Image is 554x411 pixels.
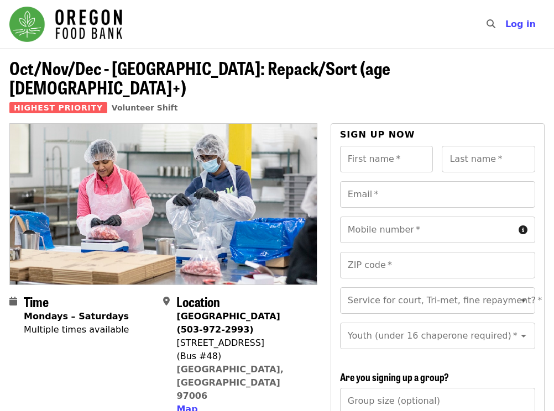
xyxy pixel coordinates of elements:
strong: Mondays – Saturdays [24,311,129,322]
input: Search [502,11,511,38]
button: Open [516,293,531,308]
span: Location [176,292,220,311]
span: Log in [505,19,536,29]
input: Mobile number [340,217,514,243]
button: Log in [496,13,545,35]
input: Email [340,181,535,208]
i: search icon [487,19,495,29]
span: Oct/Nov/Dec - [GEOGRAPHIC_DATA]: Repack/Sort (age [DEMOGRAPHIC_DATA]+) [9,55,390,100]
span: Time [24,292,49,311]
span: Highest Priority [9,102,107,113]
input: Last name [442,146,535,172]
img: Oct/Nov/Dec - Beaverton: Repack/Sort (age 10+) organized by Oregon Food Bank [10,124,317,284]
span: Are you signing up a group? [340,370,449,384]
i: circle-info icon [519,225,527,235]
input: ZIP code [340,252,535,278]
span: Sign up now [340,129,415,140]
strong: [GEOGRAPHIC_DATA] (503-972-2993) [176,311,280,335]
a: Volunteer Shift [112,103,178,112]
div: (Bus #48) [176,350,308,363]
img: Oregon Food Bank - Home [9,7,122,42]
i: calendar icon [9,296,17,307]
div: Multiple times available [24,323,129,336]
a: [GEOGRAPHIC_DATA], [GEOGRAPHIC_DATA] 97006 [176,364,284,401]
i: map-marker-alt icon [163,296,170,307]
input: First name [340,146,433,172]
div: [STREET_ADDRESS] [176,336,308,350]
button: Open [516,328,531,344]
